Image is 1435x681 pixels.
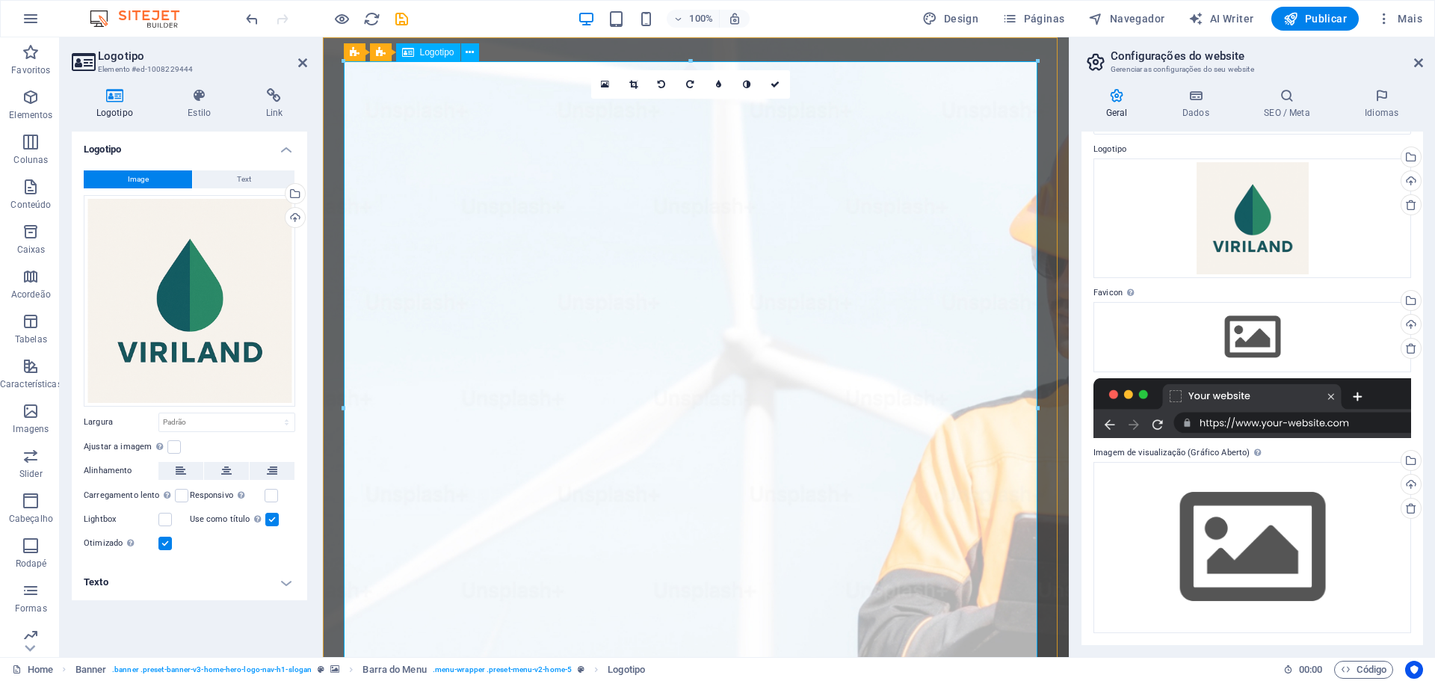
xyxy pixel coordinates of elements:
div: ChatGPTImageAug10202505_17_57PM--mHTNX0Xj5rxOfA0BLVytQ.png [84,195,295,407]
button: Navegador [1082,7,1170,31]
span: Clique para selecionar. Clique duas vezes para editar [608,661,645,679]
label: Alinhamento [84,462,158,480]
button: Código [1334,661,1393,679]
h4: Texto [72,564,307,600]
span: Image [128,170,149,188]
label: Ajustar a imagem [84,438,167,456]
h2: Logotipo [98,49,307,63]
iframe: To enrich screen reader interactions, please activate Accessibility in Grammarly extension settings [323,37,1069,657]
h6: 100% [689,10,713,28]
label: Carregamento lento [84,487,175,505]
p: Favoritos [11,64,50,76]
button: Páginas [996,7,1070,31]
span: Publicar [1283,11,1347,26]
span: Logotipo [420,48,454,57]
i: Recarregar página [363,10,380,28]
button: AI Writer [1182,7,1259,31]
p: Acordeão [11,289,51,301]
h4: Logotipo [72,132,307,158]
p: Rodapé [16,558,47,570]
span: Mais [1377,11,1422,26]
button: Usercentrics [1405,661,1423,679]
button: Publicar [1271,7,1359,31]
button: undo [243,10,261,28]
button: 100% [667,10,720,28]
i: Este elemento é uma predefinição personalizável [578,665,584,674]
p: Colunas [13,154,48,166]
h3: Gerenciar as configurações do seu website [1111,63,1393,76]
img: Editor Logo [86,10,198,28]
span: Design [922,11,978,26]
label: Lightbox [84,511,158,529]
button: save [392,10,410,28]
span: . banner .preset-banner-v3-home-hero-logo-nav-h1-slogan [112,661,312,679]
span: : [1309,664,1312,675]
h4: Idiomas [1340,88,1423,120]
span: Clique para selecionar. Clique duas vezes para editar [362,661,426,679]
h2: Configurações do website [1111,49,1423,63]
a: Escala de cinza [733,70,762,99]
span: Navegador [1088,11,1164,26]
a: Modo de recorte [620,70,648,99]
a: Borrão [705,70,733,99]
i: Salvar (Ctrl+S) [393,10,410,28]
span: 00 00 [1299,661,1322,679]
h4: Logotipo [72,88,164,120]
div: Selecione arquivos do gerenciador de arquivos, galeria de fotos ou faça upload de arquivo(s) [1093,462,1411,633]
label: Use como título [190,511,265,529]
button: reload [362,10,380,28]
span: Clique para selecionar. Clique duas vezes para editar [75,661,107,679]
span: AI Writer [1188,11,1253,26]
i: Este elemento contém um plano de fundo [330,665,339,674]
button: Design [916,7,984,31]
label: Responsivo [190,487,265,505]
h4: Geral [1081,88,1158,120]
button: Text [193,170,294,188]
label: Otimizado [84,534,158,552]
p: Tabelas [15,333,47,345]
button: Image [84,170,192,188]
a: Confirme ( Ctrl ⏎ ) [762,70,790,99]
label: Imagem de visualização (Gráfico Aberto) [1093,444,1411,462]
a: Girar 90° para a esquerda [648,70,676,99]
div: ChatGPTImageAug10202505_17_57PM--mHTNX0Xj5rxOfA0BLVytQ.png [1093,158,1411,278]
i: Desfazer: Mudar as cores (Ctrl+Z) [244,10,261,28]
button: Mais [1371,7,1428,31]
p: Formas [15,603,47,614]
div: Selecione arquivos do gerenciador de arquivos, galeria de fotos ou faça upload de arquivo(s) [1093,302,1411,372]
span: Código [1341,661,1386,679]
a: Selecione arquivos do gerenciador de arquivos, galeria de fotos ou faça upload de arquivo(s) [591,70,620,99]
h6: Tempo de sessão [1283,661,1323,679]
h3: Elemento #ed-1008229444 [98,63,277,76]
h4: SEO / Meta [1240,88,1341,120]
label: Favicon [1093,284,1411,302]
span: . menu-wrapper .preset-menu-v2-home-5 [433,661,572,679]
p: Imagens [13,423,49,435]
p: Conteúdo [10,199,51,211]
p: Cabeçalho [9,513,53,525]
h4: Estilo [164,88,241,120]
button: Clique aqui para sair do modo de visualização e continuar editando [333,10,351,28]
label: Largura [84,418,158,426]
i: Ao redimensionar, ajusta automaticamente o nível de zoom para caber no dispositivo escolhido. [728,12,741,25]
p: Elementos [9,109,52,121]
p: Caixas [17,244,46,256]
span: Páginas [1002,11,1064,26]
a: Girar 90° para a direita [676,70,705,99]
p: Slider [19,468,43,480]
label: Logotipo [1093,141,1411,158]
a: Clique para cancelar a seleção. Clique duas vezes para abrir as Páginas [12,661,53,679]
div: Design (Ctrl+Alt+Y) [916,7,984,31]
nav: breadcrumb [75,661,645,679]
h4: Dados [1158,88,1239,120]
i: Este elemento é uma predefinição personalizável [318,665,324,674]
span: Text [237,170,251,188]
h4: Link [241,88,307,120]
